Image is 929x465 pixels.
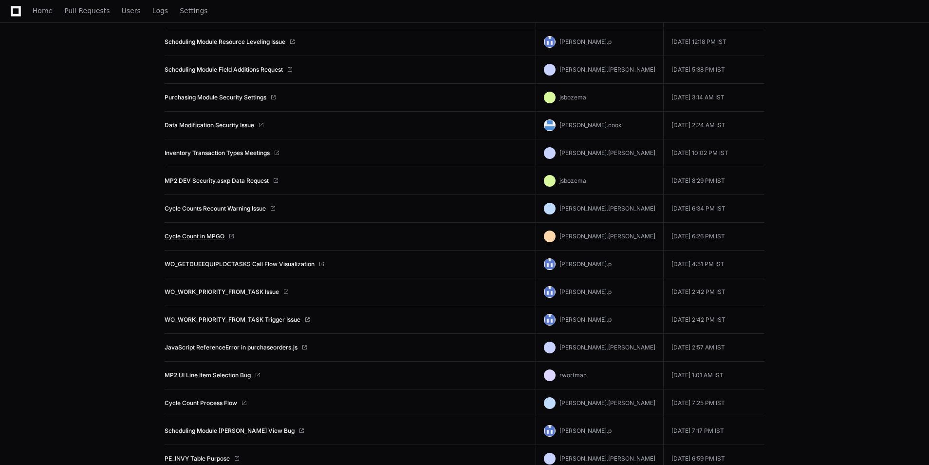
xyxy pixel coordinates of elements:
a: Scheduling Module Field Additions Request [165,66,283,74]
a: JavaScript ReferenceError in purchaseorders.js [165,344,297,351]
a: Scheduling Module [PERSON_NAME] View Bug [165,427,295,435]
span: [PERSON_NAME].[PERSON_NAME] [559,344,655,351]
a: Inventory Transaction Types Meetings [165,149,270,157]
a: PE_INVY Table Purpose [165,455,230,463]
span: [PERSON_NAME].p [559,288,612,295]
td: [DATE] 2:24 AM IST [663,112,764,139]
td: [DATE] 6:26 PM IST [663,223,764,251]
td: [DATE] 2:57 AM IST [663,334,764,362]
td: [DATE] 7:25 PM IST [663,389,764,417]
span: [PERSON_NAME].p [559,316,612,323]
img: 171085085 [544,119,556,131]
span: [PERSON_NAME].[PERSON_NAME] [559,149,655,156]
img: 174426149 [544,36,556,48]
td: [DATE] 3:14 AM IST [663,84,764,112]
span: [PERSON_NAME].[PERSON_NAME] [559,232,655,240]
span: [PERSON_NAME].cook [559,121,622,129]
a: MP2 DEV Security.asxp Data Request [165,177,269,185]
img: 174426149 [544,286,556,298]
a: Scheduling Module Resource Leveling Issue [165,38,285,46]
a: WO_WORK_PRIORITY_FROM_TASK Trigger Issue [165,316,300,324]
td: [DATE] 5:38 PM IST [663,56,764,84]
span: Settings [180,8,207,14]
a: Cycle Count Process Flow [165,399,237,407]
span: [PERSON_NAME].[PERSON_NAME] [559,66,655,73]
span: [PERSON_NAME].p [559,38,612,45]
td: [DATE] 1:01 AM IST [663,362,764,389]
td: [DATE] 2:42 PM IST [663,278,764,306]
td: [DATE] 8:29 PM IST [663,167,764,195]
span: rwortman [559,371,587,379]
span: Home [33,8,53,14]
span: jsbozema [559,177,586,184]
span: [PERSON_NAME].p [559,427,612,434]
span: [PERSON_NAME].[PERSON_NAME] [559,399,655,407]
span: Logs [152,8,168,14]
td: [DATE] 2:42 PM IST [663,306,764,334]
img: 174426149 [544,258,556,270]
a: Cycle Count in MPGO [165,232,224,240]
span: [PERSON_NAME].[PERSON_NAME] [559,205,655,212]
a: Purchasing Module Security Settings [165,94,266,101]
a: Cycle Counts Recount Warning Issue [165,205,266,213]
td: [DATE] 4:51 PM IST [663,251,764,278]
a: MP2 UI Line Item Selection Bug [165,371,251,379]
td: [DATE] 12:18 PM IST [663,28,764,56]
span: Pull Requests [64,8,110,14]
span: [PERSON_NAME].p [559,260,612,268]
span: Users [122,8,141,14]
a: WO_WORK_PRIORITY_FROM_TASK Issue [165,288,279,296]
td: [DATE] 7:17 PM IST [663,417,764,445]
a: Data Modification Security Issue [165,121,254,129]
span: jsbozema [559,94,586,101]
td: [DATE] 6:34 PM IST [663,195,764,223]
img: 174426149 [544,425,556,437]
img: 174426149 [544,314,556,326]
span: [PERSON_NAME].[PERSON_NAME] [559,455,655,462]
a: WO_GETDUEEQUIPLOCTASKS Call Flow Visualization [165,260,315,268]
td: [DATE] 10:02 PM IST [663,139,764,167]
